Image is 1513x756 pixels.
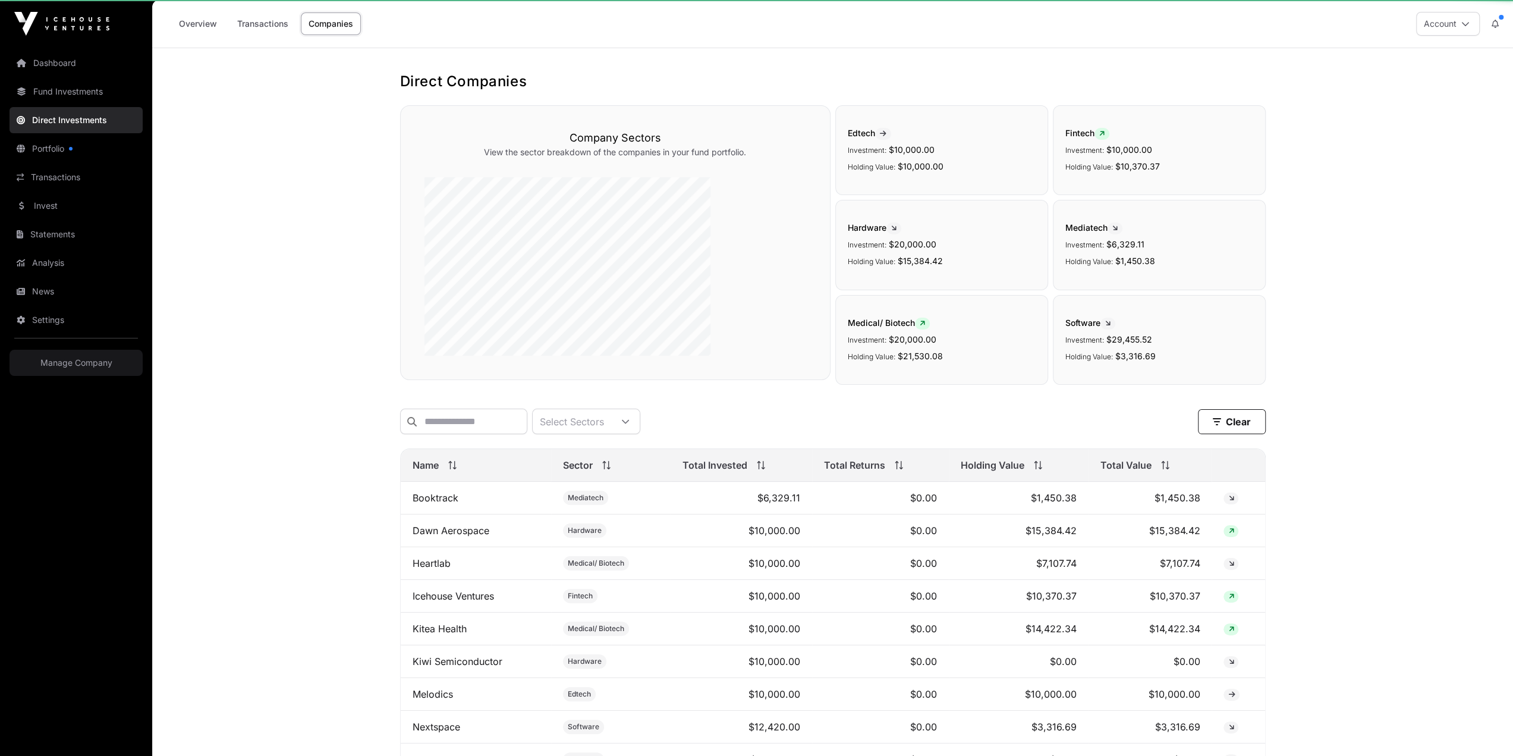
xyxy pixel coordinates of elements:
span: Holding Value: [1065,162,1113,171]
span: Hardware [568,526,602,535]
span: Holding Value: [1065,257,1113,266]
td: $10,000.00 [1089,678,1212,711]
td: $3,316.69 [949,711,1089,744]
span: Fintech [1065,127,1253,140]
button: Account [1416,12,1480,36]
button: Clear [1198,409,1266,434]
div: Select Sectors [533,409,611,434]
a: Transactions [10,164,143,190]
p: View the sector breakdown of the companies in your fund portfolio. [424,146,806,158]
a: Nextspace [413,721,460,733]
td: $14,422.34 [949,613,1089,645]
span: $21,530.08 [898,351,943,361]
a: Settings [10,307,143,333]
span: $3,316.69 [1115,351,1156,361]
a: Direct Investments [10,107,143,133]
a: Fund Investments [10,79,143,105]
span: $29,455.52 [1106,334,1152,344]
td: $10,000.00 [671,547,812,580]
td: $10,000.00 [949,678,1089,711]
td: $0.00 [949,645,1089,678]
img: Icehouse Ventures Logo [14,12,109,36]
span: $10,000.00 [1106,145,1152,155]
a: Manage Company [10,350,143,376]
a: News [10,278,143,305]
td: $10,000.00 [671,613,812,645]
a: Transactions [229,12,296,35]
span: Hardware [568,657,602,666]
span: Holding Value: [848,257,895,266]
td: $0.00 [812,580,949,613]
span: Investment: [1065,146,1104,155]
span: Investment: [1065,335,1104,344]
span: Total Invested [682,458,747,472]
a: Dawn Aerospace [413,525,489,537]
a: Dashboard [10,50,143,76]
a: Portfolio [10,136,143,162]
td: $10,000.00 [671,678,812,711]
h1: Direct Companies [400,72,1266,91]
span: Medical/ Biotech [848,317,1036,330]
a: Analysis [10,250,143,276]
span: $10,000.00 [898,161,943,171]
span: $20,000.00 [889,239,936,249]
a: Heartlab [413,557,451,569]
a: Kiwi Semiconductor [413,655,502,667]
td: $7,107.74 [1089,547,1212,580]
td: $10,370.37 [1089,580,1212,613]
td: $0.00 [812,515,949,547]
td: $14,422.34 [1089,613,1212,645]
span: Medical/ Biotech [568,624,624,633]
span: Holding Value: [848,162,895,171]
span: $1,450.38 [1115,256,1155,266]
span: Investment: [1065,240,1104,249]
span: Holding Value: [848,352,895,361]
td: $1,450.38 [949,482,1089,515]
a: Overview [171,12,225,35]
span: Holding Value: [1065,352,1113,361]
iframe: Chat Widget [1454,699,1513,756]
span: Investment: [848,335,886,344]
span: Hardware [848,222,1036,234]
span: $15,384.42 [898,256,943,266]
td: $7,107.74 [949,547,1089,580]
td: $0.00 [1089,645,1212,678]
td: $10,000.00 [671,580,812,613]
span: $20,000.00 [889,334,936,344]
span: Mediatech [1065,222,1253,234]
span: $6,329.11 [1106,239,1144,249]
span: $10,370.37 [1115,161,1160,171]
span: Investment: [848,146,886,155]
span: Edtech [848,127,1036,140]
span: Software [568,722,599,732]
td: $3,316.69 [1089,711,1212,744]
span: Medical/ Biotech [568,559,624,568]
span: Name [413,458,439,472]
td: $0.00 [812,711,949,744]
td: $0.00 [812,678,949,711]
td: $1,450.38 [1089,482,1212,515]
span: Total Value [1100,458,1152,472]
span: Total Returns [824,458,885,472]
td: $0.00 [812,482,949,515]
td: $15,384.42 [1089,515,1212,547]
td: $12,420.00 [671,711,812,744]
span: Mediatech [568,493,603,503]
h3: Company Sectors [424,130,806,146]
a: Kitea Health [413,623,467,635]
a: Companies [301,12,361,35]
span: Fintech [568,591,593,601]
span: Holding Value [961,458,1024,472]
td: $0.00 [812,547,949,580]
span: Sector [563,458,593,472]
td: $10,000.00 [671,515,812,547]
a: Invest [10,193,143,219]
a: Icehouse Ventures [413,590,494,602]
span: $10,000.00 [889,145,935,155]
span: Edtech [568,689,591,699]
a: Booktrack [413,492,458,504]
td: $15,384.42 [949,515,1089,547]
td: $0.00 [812,645,949,678]
td: $0.00 [812,613,949,645]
